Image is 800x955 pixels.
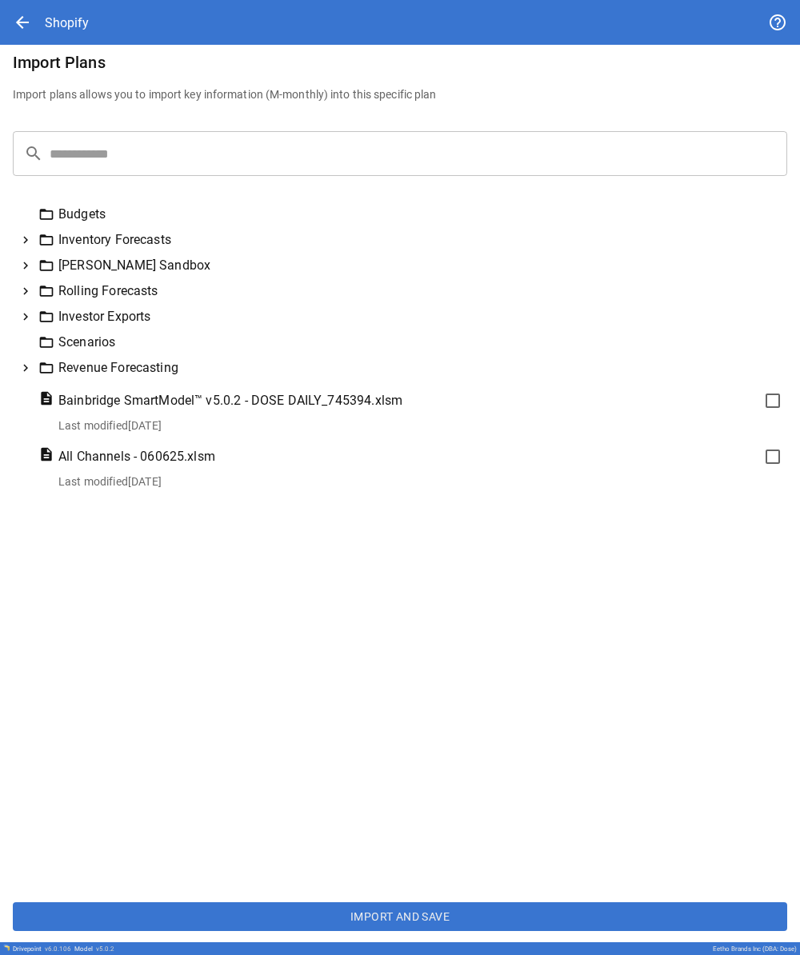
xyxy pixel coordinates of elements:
[24,144,43,163] span: search
[13,13,32,32] span: arrow_back
[74,945,114,953] div: Model
[45,945,71,953] span: v 6.0.106
[38,282,781,301] div: Rolling Forecasts
[96,945,114,953] span: v 5.0.2
[38,358,781,378] div: Revenue Forecasting
[13,945,71,953] div: Drivepoint
[38,230,781,250] div: Inventory Forecasts
[38,333,781,352] div: Scenarios
[38,256,781,275] div: [PERSON_NAME] Sandbox
[38,205,781,224] div: Budgets
[58,474,781,489] p: Last modified [DATE]
[58,418,781,434] p: Last modified [DATE]
[13,86,787,104] h6: Import plans allows you to import key information (M-monthly) into this specific plan
[3,945,10,951] img: Drivepoint
[713,945,797,953] div: Eetho Brands Inc (DBA: Dose)
[13,50,787,75] h6: Import Plans
[38,307,781,326] div: Investor Exports
[45,15,89,30] div: Shopify
[58,447,215,466] span: All Channels - 060625.xlsm
[58,391,402,410] span: Bainbridge SmartModel™ v5.0.2 - DOSE DAILY_745394.xlsm
[13,902,787,931] button: Import and Save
